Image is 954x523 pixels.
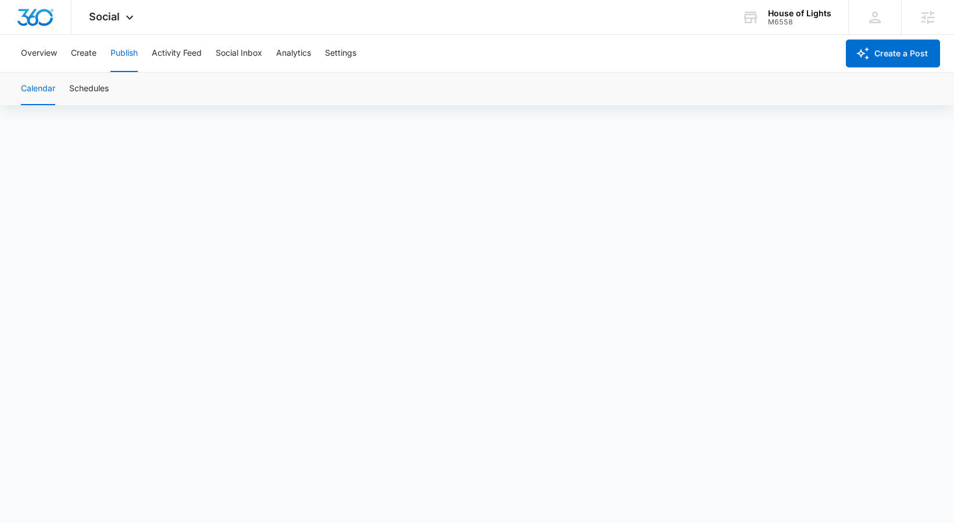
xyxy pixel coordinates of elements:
button: Overview [21,35,57,72]
div: account name [768,9,831,18]
span: Social [89,10,120,23]
button: Activity Feed [152,35,202,72]
button: Schedules [69,73,109,105]
button: Calendar [21,73,55,105]
button: Settings [325,35,356,72]
button: Social Inbox [216,35,262,72]
button: Analytics [276,35,311,72]
div: account id [768,18,831,26]
button: Publish [110,35,138,72]
button: Create [71,35,97,72]
button: Create a Post [846,40,940,67]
